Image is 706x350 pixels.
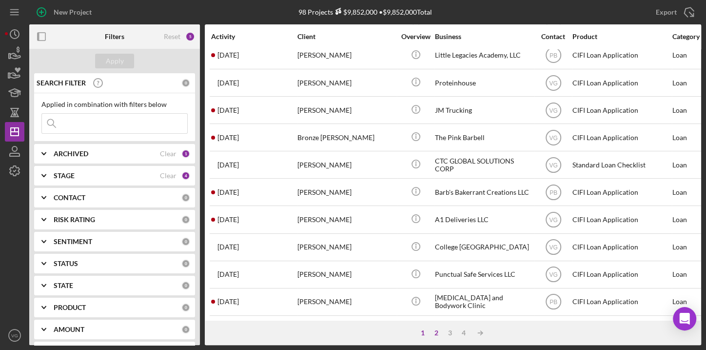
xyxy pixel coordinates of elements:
div: Applied in combination with filters below [41,101,188,108]
b: SEARCH FILTER [37,79,86,87]
div: CIFI Loan Application [572,42,670,68]
div: 3 [443,329,457,337]
div: 0 [181,281,190,290]
b: ARCHIVED [54,150,88,158]
div: 0 [181,259,190,268]
text: VG [11,333,18,338]
div: JM Trucking [435,97,532,123]
div: Proteinhouse [435,70,532,96]
div: Product [572,33,670,41]
b: RISK RATING [54,216,95,224]
time: 2025-05-21 15:01 [217,216,239,224]
div: Clear [160,150,176,158]
div: Contact [535,33,571,41]
div: Client [297,33,395,41]
div: CIFI Loan Application [572,234,670,260]
b: PRODUCT [54,304,86,311]
div: [PERSON_NAME] [297,234,395,260]
div: CIFI Loan Application [572,262,670,288]
div: [PERSON_NAME] [297,152,395,178]
div: [PERSON_NAME] [297,262,395,288]
div: [PERSON_NAME] [297,97,395,123]
div: 1 [181,149,190,158]
text: PB [549,189,557,196]
div: Open Intercom Messenger [673,307,696,330]
time: 2025-06-23 16:28 [217,161,239,169]
button: Apply [95,54,134,68]
div: 4 [181,171,190,180]
div: Business [435,33,532,41]
div: Bronze [PERSON_NAME] [297,124,395,150]
div: Apply [106,54,124,68]
div: Barb's Bakerrant Creations LLC [435,179,532,205]
div: Punctual Safe Services LLC [435,262,532,288]
div: Export [656,2,677,22]
div: 0 [181,193,190,202]
div: 4 [457,329,471,337]
div: [PERSON_NAME] [297,70,395,96]
b: STATUS [54,260,78,268]
time: 2025-07-02 15:32 [217,106,239,114]
div: CIFI Loan Application [572,70,670,96]
div: CIFI Loan Application [572,206,670,232]
div: Clear [160,172,176,180]
div: CTC GLOBAL SOLUTIONS CORP [435,152,532,178]
text: VG [549,162,557,168]
div: Reset [164,33,180,41]
div: CIFI Loan Application [572,97,670,123]
div: New Project [54,2,92,22]
div: 0 [181,79,190,87]
time: 2025-07-21 17:12 [217,79,239,87]
time: 2025-07-01 00:50 [217,134,239,142]
div: College [GEOGRAPHIC_DATA] [435,234,532,260]
b: SENTIMENT [54,238,92,246]
div: 5 [185,32,195,41]
text: VG [549,217,557,224]
div: Activity [211,33,296,41]
div: 1 [416,329,430,337]
text: VG [549,80,557,86]
text: VG [549,271,557,278]
div: 98 Projects • $9,852,000 Total [298,8,432,16]
text: PB [549,299,557,306]
div: Little Legacies Academy, LLC [435,42,532,68]
b: CONTACT [54,194,85,202]
time: 2025-05-14 15:11 [217,243,239,251]
div: 0 [181,325,190,334]
div: The Pink Barbell [435,124,532,150]
div: 0 [181,237,190,246]
button: Export [646,2,701,22]
div: [PERSON_NAME] [297,289,395,315]
button: New Project [29,2,101,22]
div: [PERSON_NAME] [297,42,395,68]
div: [PERSON_NAME] [297,179,395,205]
b: STATE [54,282,73,289]
div: CIFI Loan Application [572,179,670,205]
div: Standard Loan Checklist [572,152,670,178]
time: 2025-05-07 19:38 [217,270,239,278]
div: Overview [397,33,434,41]
b: STAGE [54,172,75,180]
b: AMOUNT [54,326,84,333]
button: VG [5,326,24,345]
div: [MEDICAL_DATA] and Bodywork Clinic [435,289,532,315]
text: VG [549,107,557,114]
time: 2025-07-23 15:43 [217,51,239,59]
text: PB [549,52,557,59]
b: Filters [105,33,124,41]
time: 2025-05-26 12:05 [217,188,239,196]
div: A1 Deliveries LLC [435,206,532,232]
div: 2 [430,329,443,337]
div: 0 [181,303,190,312]
div: CIFI Loan Application [572,289,670,315]
text: VG [549,244,557,251]
div: [PERSON_NAME] [297,206,395,232]
div: $9,852,000 [333,8,377,16]
div: 0 [181,215,190,224]
time: 2025-05-02 15:39 [217,298,239,306]
text: VG [549,134,557,141]
div: CIFI Loan Application [572,124,670,150]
